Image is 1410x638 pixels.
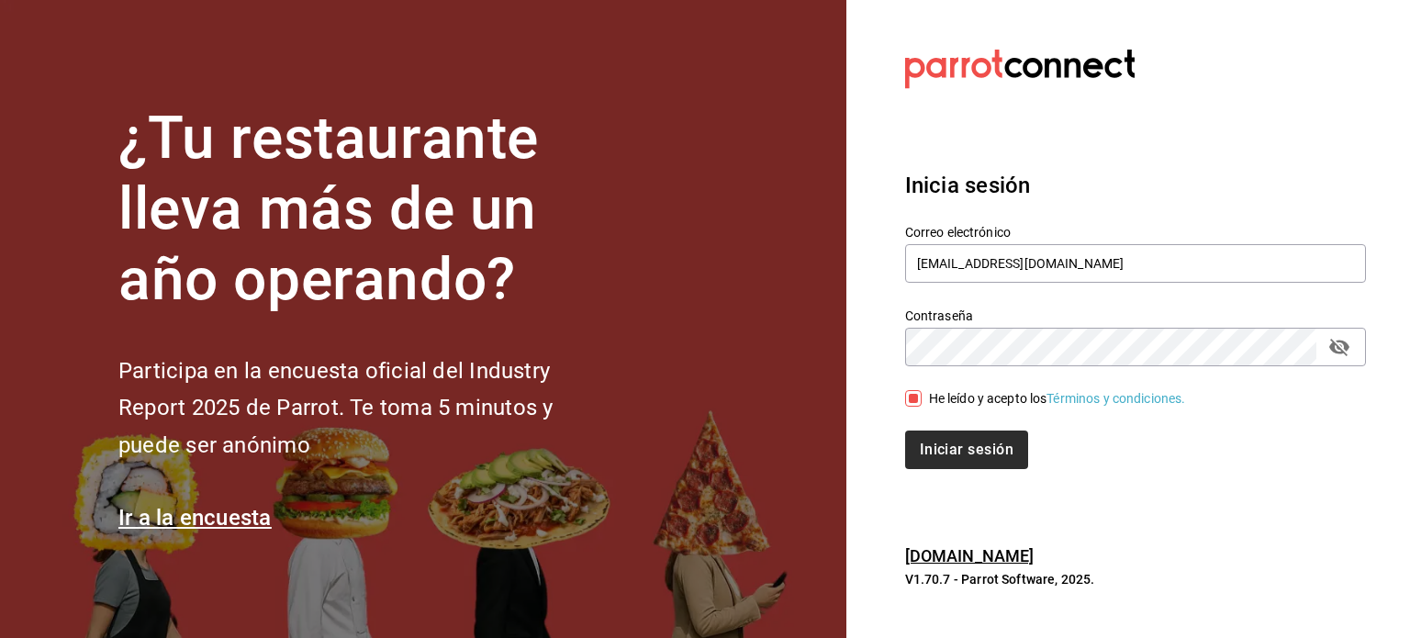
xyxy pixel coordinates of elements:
[929,389,1186,409] div: He leído y acepto los
[905,309,1366,322] label: Contraseña
[905,546,1035,565] a: [DOMAIN_NAME]
[1324,331,1355,363] button: passwordField
[118,353,614,465] h2: Participa en la encuesta oficial del Industry Report 2025 de Parrot. Te toma 5 minutos y puede se...
[905,226,1366,239] label: Correo electrónico
[118,104,614,315] h1: ¿Tu restaurante lleva más de un año operando?
[118,505,272,531] a: Ir a la encuesta
[1046,391,1185,406] a: Términos y condiciones.
[905,431,1028,469] button: Iniciar sesión
[905,169,1366,202] h3: Inicia sesión
[905,244,1366,283] input: Ingresa tu correo electrónico
[905,570,1366,588] p: V1.70.7 - Parrot Software, 2025.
